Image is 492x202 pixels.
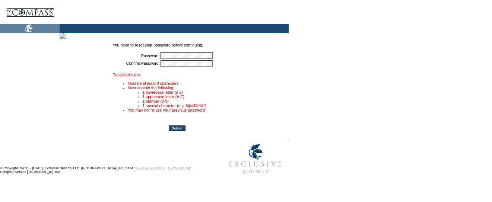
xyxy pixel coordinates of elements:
font: 1 special character (e.g. !@#$%^&*) [143,103,207,108]
font: 1 number (0-9) [143,99,169,103]
td: You need to reset your password before continuing. [113,43,242,52]
font: You may not re-use your previous password [128,108,205,112]
input: Submit [169,125,185,131]
font: Must contain the following: [128,86,175,90]
td: Password: [113,52,160,59]
img: Exclusive Resorts [222,140,289,177]
font: 1 uppercase letter (A-Z) [143,94,185,99]
a: PRIVACY POLICY [137,166,165,170]
font: 1 lowercase letter (a-z) [143,90,183,94]
img: logoCompass.gif [6,2,54,24]
font: Must be at least 8 characters [128,81,179,86]
img: RDM-Risco.jpg [60,33,66,39]
td: Confirm Password: [113,60,160,67]
a: TERMS OF USE [168,166,191,170]
font: Password rules: [113,73,141,77]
